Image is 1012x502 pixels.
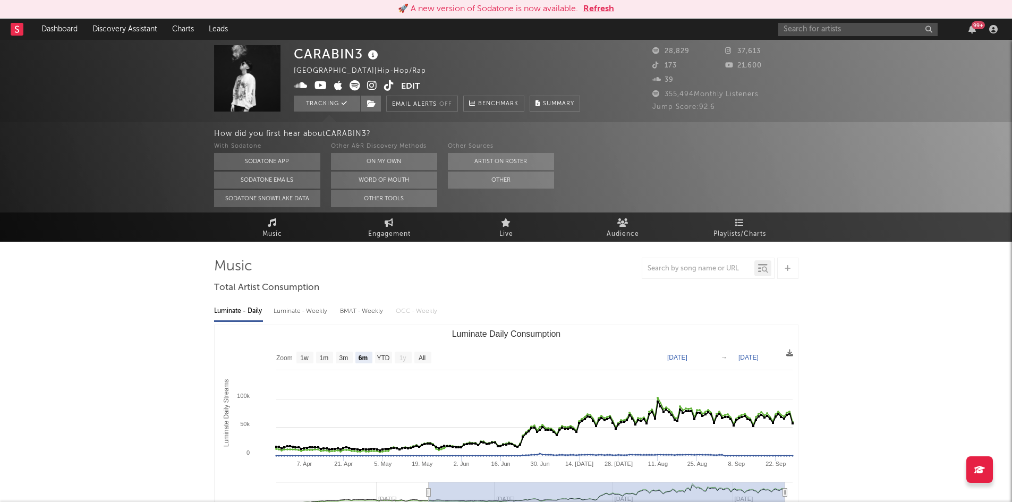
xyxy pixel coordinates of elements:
text: 3m [339,354,348,362]
span: Jump Score: 92.6 [652,104,715,110]
button: Refresh [583,3,614,15]
text: 7. Apr [296,461,312,467]
text: 1y [399,354,406,362]
span: Benchmark [478,98,518,110]
button: On My Own [331,153,437,170]
a: Discovery Assistant [85,19,165,40]
div: Luminate - Weekly [274,302,329,320]
button: Sodatone App [214,153,320,170]
div: Luminate - Daily [214,302,263,320]
a: Dashboard [34,19,85,40]
text: 16. Jun [491,461,510,467]
text: YTD [377,354,389,362]
text: 19. May [412,461,433,467]
button: Email AlertsOff [386,96,458,112]
text: → [721,354,727,361]
span: 173 [652,62,677,69]
text: 2. Jun [453,461,469,467]
span: Playlists/Charts [713,228,766,241]
a: Live [448,212,565,242]
text: 11. Aug [648,461,667,467]
button: Other Tools [331,190,437,207]
text: 8. Sep [728,461,745,467]
div: With Sodatone [214,140,320,153]
a: Leads [201,19,235,40]
text: 50k [240,421,250,427]
span: 37,613 [725,48,761,55]
a: Charts [165,19,201,40]
input: Search by song name or URL [642,265,754,273]
text: 25. Aug [687,461,707,467]
text: [DATE] [738,354,759,361]
span: Engagement [368,228,411,241]
div: CARABIN3 [294,45,381,63]
button: Summary [530,96,580,112]
button: Sodatone Emails [214,172,320,189]
text: 5. May [374,461,392,467]
span: Audience [607,228,639,241]
button: Word Of Mouth [331,172,437,189]
text: 30. Jun [530,461,549,467]
text: 28. [DATE] [604,461,632,467]
text: Zoom [276,354,293,362]
span: Summary [543,101,574,107]
text: Luminate Daily Consumption [452,329,560,338]
text: Luminate Daily Streams [223,379,230,447]
div: [GEOGRAPHIC_DATA] | Hip-Hop/Rap [294,65,438,78]
div: 99 + [972,21,985,29]
text: 100k [237,393,250,399]
text: All [418,354,425,362]
a: Engagement [331,212,448,242]
a: Playlists/Charts [682,212,798,242]
a: Audience [565,212,682,242]
div: Other Sources [448,140,554,153]
em: Off [439,101,452,107]
span: 21,600 [725,62,762,69]
span: 28,829 [652,48,690,55]
button: Sodatone Snowflake Data [214,190,320,207]
button: Other [448,172,554,189]
div: Other A&R Discovery Methods [331,140,437,153]
span: Music [262,228,282,241]
span: Total Artist Consumption [214,282,319,294]
text: 14. [DATE] [565,461,593,467]
text: 0 [246,449,249,456]
input: Search for artists [778,23,938,36]
text: 21. Apr [334,461,353,467]
a: Music [214,212,331,242]
a: Benchmark [463,96,524,112]
span: Live [499,228,513,241]
text: 1m [319,354,328,362]
button: Tracking [294,96,360,112]
span: 39 [652,76,674,83]
button: 99+ [968,25,976,33]
text: 1w [300,354,309,362]
button: Edit [401,80,420,93]
button: Artist on Roster [448,153,554,170]
text: [DATE] [667,354,687,361]
span: 355,494 Monthly Listeners [652,91,759,98]
text: 22. Sep [766,461,786,467]
div: BMAT - Weekly [340,302,385,320]
div: 🚀 A new version of Sodatone is now available. [398,3,578,15]
text: 6m [358,354,367,362]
